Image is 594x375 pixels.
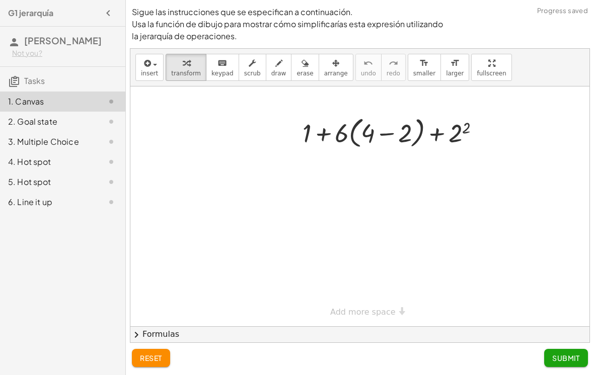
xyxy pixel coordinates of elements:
i: undo [363,57,373,69]
button: Submit [544,349,588,367]
i: format_size [419,57,429,69]
i: Task not started. [105,156,117,168]
span: larger [446,70,464,77]
div: 4. Hot spot [8,156,89,168]
span: redo [387,70,400,77]
span: keypad [211,70,234,77]
div: 1. Canvas [8,96,89,108]
button: reset [132,349,170,367]
span: reset [140,353,162,362]
i: format_size [450,57,460,69]
button: format_sizesmaller [408,54,441,81]
span: [PERSON_NAME] [24,35,102,46]
div: 6. Line it up [8,196,89,208]
i: keyboard [217,57,227,69]
span: arrange [324,70,348,77]
button: redoredo [381,54,406,81]
button: erase [291,54,319,81]
span: chevron_right [130,329,142,341]
button: insert [135,54,164,81]
div: 2. Goal state [8,116,89,128]
span: transform [171,70,201,77]
span: Add more space [330,307,396,317]
i: Task not started. [105,136,117,148]
span: smaller [413,70,435,77]
i: Task not started. [105,196,117,208]
span: Progress saved [537,6,588,16]
span: Tasks [24,75,45,86]
p: Sigue las instrucciones que se especifican a continuación. Usa la función de dibujo para mostrar ... [132,6,588,42]
span: Submit [552,353,580,362]
div: Not you? [12,48,117,58]
i: redo [389,57,398,69]
h4: G1 jerarquía [8,7,53,19]
span: fullscreen [477,70,506,77]
button: undoundo [355,54,382,81]
button: scrub [239,54,266,81]
i: Task not started. [105,116,117,128]
button: transform [166,54,206,81]
button: keyboardkeypad [206,54,239,81]
i: Task not started. [105,176,117,188]
button: fullscreen [471,54,511,81]
button: format_sizelarger [440,54,469,81]
span: draw [271,70,286,77]
div: 5. Hot spot [8,176,89,188]
i: Task not started. [105,96,117,108]
span: scrub [244,70,261,77]
span: undo [361,70,376,77]
button: draw [266,54,292,81]
button: chevron_rightFormulas [130,326,589,342]
span: insert [141,70,158,77]
button: arrange [319,54,353,81]
span: erase [296,70,313,77]
div: 3. Multiple Choice [8,136,89,148]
